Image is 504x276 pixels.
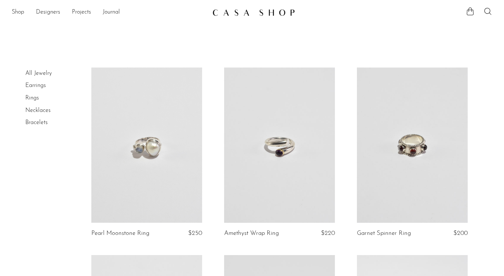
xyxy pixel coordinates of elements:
a: Garnet Spinner Ring [357,230,411,237]
span: $220 [321,230,335,236]
a: Designers [36,8,60,17]
span: $200 [453,230,468,236]
a: Rings [25,95,39,101]
a: Amethyst Wrap Ring [224,230,279,237]
a: Pearl Moonstone Ring [91,230,149,237]
a: Journal [103,8,120,17]
a: Necklaces [25,108,51,113]
ul: NEW HEADER MENU [12,6,207,19]
nav: Desktop navigation [12,6,207,19]
a: Earrings [25,83,46,88]
a: All Jewelry [25,70,52,76]
a: Bracelets [25,120,48,126]
a: Projects [72,8,91,17]
span: $250 [188,230,202,236]
a: Shop [12,8,24,17]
